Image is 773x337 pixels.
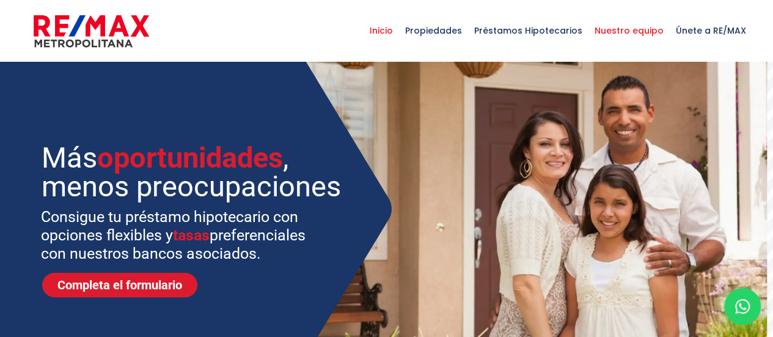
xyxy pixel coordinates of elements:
span: Nuestro equipo [588,12,670,49]
sr7-txt: Consigue tu préstamo hipotecario con opciones flexibles y preferenciales con nuestros bancos asoc... [41,208,321,263]
span: Inicio [364,12,399,49]
span: Únete a RE/MAX [670,12,752,49]
a: Completa el formulario [42,273,197,297]
span: Propiedades [399,12,468,49]
sr7-txt: Más , menos preocupaciones [42,143,346,201]
img: remax-metropolitana-logo [34,13,149,50]
span: tasas [173,226,210,244]
span: Préstamos Hipotecarios [468,12,588,49]
span: oportunidades [97,141,283,174]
